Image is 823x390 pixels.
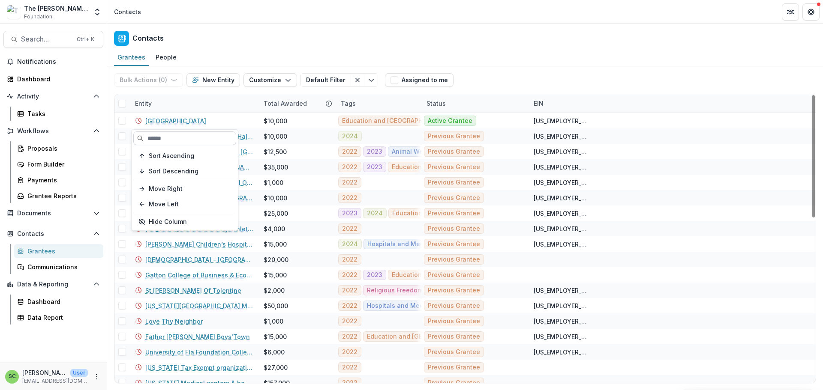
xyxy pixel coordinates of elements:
[342,225,357,232] span: 2022
[534,317,588,326] div: [US_EMPLOYER_IDENTIFICATION_NUMBER]
[17,58,100,65] span: Notifications
[534,240,588,249] div: [US_EMPLOYER_IDENTIFICATION_NUMBER]
[14,173,103,187] a: Payments
[3,124,103,138] button: Open Workflows
[3,31,103,48] button: Search...
[264,286,285,295] div: $2,000
[114,73,183,87] button: Bulk Actions (0)
[534,348,588,357] div: [US_EMPLOYER_IDENTIFICATION_NUMBER]
[428,148,480,155] span: Previous Grantee
[802,3,820,21] button: Get Help
[133,197,236,211] button: Move Left
[385,73,454,87] button: Assigned to me
[529,94,593,113] div: EIN
[529,99,549,108] div: EIN
[264,332,287,341] div: $15,000
[149,152,194,160] span: Sort Ascending
[145,255,253,264] a: [DEMOGRAPHIC_DATA] - [GEOGRAPHIC_DATA]
[111,6,144,18] nav: breadcrumb
[367,271,382,279] span: 2023
[264,255,288,264] div: $20,000
[24,4,88,13] div: The [PERSON_NAME] Foundation
[364,73,378,87] button: Toggle menu
[342,348,357,356] span: 2022
[428,287,480,294] span: Previous Grantee
[14,107,103,121] a: Tasks
[342,379,357,387] span: 2022
[367,164,382,171] span: 2023
[145,271,253,280] a: Gatton College of Business & Economics
[243,73,297,87] button: Customize
[133,149,236,163] button: Sort Ascending
[421,94,529,113] div: Status
[14,157,103,171] a: Form Builder
[27,262,96,271] div: Communications
[264,378,290,387] div: $157,000
[342,133,358,140] span: 2024
[145,378,253,387] a: [US_STATE] Medical centers & hospitals
[336,94,421,113] div: Tags
[3,72,103,86] a: Dashboard
[27,160,96,169] div: Form Builder
[367,241,465,248] span: Hospitals and Medical Research
[342,241,358,248] span: 2024
[428,318,480,325] span: Previous Grantee
[428,164,480,171] span: Previous Grantee
[133,164,236,178] button: Sort Descending
[14,244,103,258] a: Grantees
[27,176,96,185] div: Payments
[17,230,90,238] span: Contacts
[428,210,480,217] span: Previous Grantee
[392,164,498,171] span: Education and [GEOGRAPHIC_DATA]
[342,318,357,325] span: 2022
[264,194,287,202] div: $10,000
[264,209,288,218] div: $25,000
[392,148,437,155] span: Animal Welfare
[428,117,472,125] span: Active Grantee
[145,363,253,372] a: [US_STATE] Tax Exempt organizations
[428,241,480,248] span: Previous Grantee
[428,364,480,371] span: Previous Grantee
[145,301,253,310] a: [US_STATE][GEOGRAPHIC_DATA] Med Ctr ([GEOGRAPHIC_DATA])
[132,34,164,42] h2: Contacts
[152,49,180,66] a: People
[91,372,102,382] button: More
[258,94,336,113] div: Total Awarded
[7,5,21,19] img: The Brunetti Foundation
[27,109,96,118] div: Tasks
[392,271,498,279] span: Education and [GEOGRAPHIC_DATA]
[534,116,588,125] div: [US_EMPLOYER_IDENTIFICATION_NUMBER]
[149,168,198,175] span: Sort Descending
[534,194,588,202] div: [US_EMPLOYER_IDENTIFICATION_NUMBER]
[114,51,149,63] div: Grantees
[342,333,357,340] span: 2022
[342,256,357,263] span: 2022
[534,224,588,233] div: [US_EMPLOYER_IDENTIFICATION_NUMBER]
[367,287,423,294] span: Religious Freedom
[264,317,283,326] div: $1,000
[3,55,103,68] button: Notifications
[17,210,90,217] span: Documents
[264,116,287,125] div: $10,000
[342,271,357,279] span: 2022
[367,210,383,217] span: 2024
[428,271,480,279] span: Previous Grantee
[27,247,96,256] div: Grantees
[3,227,103,241] button: Open Contacts
[342,287,357,294] span: 2022
[336,99,361,108] div: Tags
[21,35,72,43] span: Search...
[145,317,203,326] a: Love Thy Neighbor
[782,3,799,21] button: Partners
[534,286,588,295] div: [US_EMPLOYER_IDENTIFICATION_NUMBER]
[342,164,357,171] span: 2022
[264,224,285,233] div: $4,000
[534,332,588,341] div: [US_EMPLOYER_IDENTIFICATION_NUMBER]
[3,277,103,291] button: Open Data & Reporting
[342,302,357,310] span: 2022
[534,301,588,310] div: [US_EMPLOYER_IDENTIFICATION_NUMBER]
[130,94,258,113] div: Entity
[186,73,240,87] button: New Entity
[17,281,90,288] span: Data & Reporting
